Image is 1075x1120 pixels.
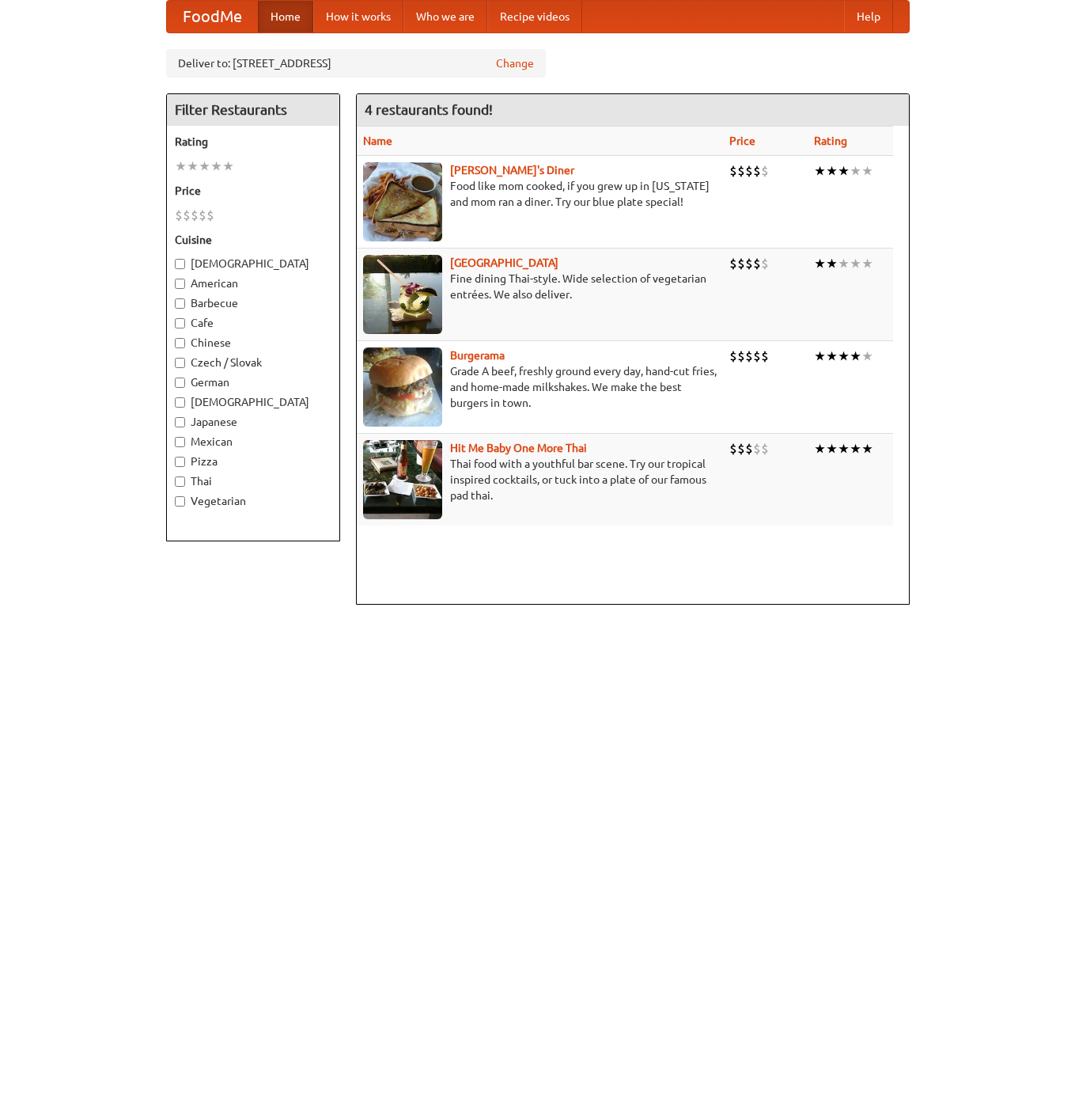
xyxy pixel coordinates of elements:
[838,162,850,180] li: ★
[826,255,838,272] li: ★
[175,338,185,348] input: Chinese
[729,135,755,147] a: Price
[861,440,873,457] li: ★
[175,414,331,430] label: Japanese
[363,440,442,519] img: babythai.jpg
[745,162,753,180] li: $
[175,358,185,368] input: Czech / Slovak
[175,473,331,489] label: Thai
[861,255,873,272] li: ★
[761,347,769,365] li: $
[175,158,187,175] li: ★
[166,49,546,78] div: Deliver to: [STREET_ADDRESS]
[403,1,487,32] a: Who we are
[737,440,745,457] li: $
[838,440,850,457] li: ★
[167,1,258,32] a: FoodMe
[175,232,331,248] h5: Cuisine
[175,457,185,467] input: Pizza
[838,347,850,365] li: ★
[814,347,826,365] li: ★
[814,135,847,147] a: Rating
[175,335,331,351] label: Chinese
[761,255,769,272] li: $
[745,347,753,365] li: $
[175,378,185,388] input: German
[363,347,442,427] img: burgerama.jpg
[363,255,442,334] img: satay.jpg
[745,255,753,272] li: $
[175,256,331,271] label: [DEMOGRAPHIC_DATA]
[222,158,234,175] li: ★
[363,456,717,503] p: Thai food with a youthful bar scene. Try our tropical inspired cocktails, or tuck into a plate of...
[167,94,339,126] h4: Filter Restaurants
[496,55,534,71] a: Change
[206,207,214,224] li: $
[210,158,222,175] li: ★
[175,434,331,450] label: Mexican
[363,135,392,147] a: Name
[745,440,753,457] li: $
[175,298,185,309] input: Barbecue
[729,162,737,180] li: $
[753,162,761,180] li: $
[175,493,331,509] label: Vegetarian
[175,374,331,390] label: German
[363,178,717,210] p: Food like mom cooked, if you grew up in [US_STATE] and mom ran a diner. Try our blue plate special!
[761,162,769,180] li: $
[175,355,331,370] label: Czech / Slovak
[175,437,185,447] input: Mexican
[365,102,493,117] ng-pluralize: 4 restaurants found!
[313,1,403,32] a: How it works
[363,363,717,411] p: Grade A beef, freshly ground every day, hand-cut fries, and home-made milkshakes. We make the bes...
[844,1,893,32] a: Help
[183,207,191,224] li: $
[175,417,185,427] input: Japanese
[187,158,199,175] li: ★
[850,347,861,365] li: ★
[450,349,505,362] a: Burgerama
[737,255,745,272] li: $
[450,442,587,454] a: Hit Me Baby One More Thai
[487,1,582,32] a: Recipe videos
[861,162,873,180] li: ★
[175,134,331,150] h5: Rating
[814,440,826,457] li: ★
[175,454,331,469] label: Pizza
[175,496,185,507] input: Vegetarian
[729,440,737,457] li: $
[363,271,717,302] p: Fine dining Thai-style. Wide selection of vegetarian entrées. We also deliver.
[826,347,838,365] li: ★
[753,255,761,272] li: $
[850,440,861,457] li: ★
[826,440,838,457] li: ★
[258,1,313,32] a: Home
[175,397,185,408] input: [DEMOGRAPHIC_DATA]
[175,275,331,291] label: American
[850,255,861,272] li: ★
[191,207,199,224] li: $
[175,279,185,289] input: American
[175,394,331,410] label: [DEMOGRAPHIC_DATA]
[363,162,442,241] img: sallys.jpg
[199,158,210,175] li: ★
[861,347,873,365] li: ★
[175,476,185,487] input: Thai
[737,162,745,180] li: $
[737,347,745,365] li: $
[175,207,183,224] li: $
[761,440,769,457] li: $
[814,255,826,272] li: ★
[814,162,826,180] li: ★
[838,255,850,272] li: ★
[175,183,331,199] h5: Price
[753,347,761,365] li: $
[175,295,331,311] label: Barbecue
[450,164,574,177] a: [PERSON_NAME]'s Diner
[175,259,185,269] input: [DEMOGRAPHIC_DATA]
[729,255,737,272] li: $
[450,256,558,269] a: [GEOGRAPHIC_DATA]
